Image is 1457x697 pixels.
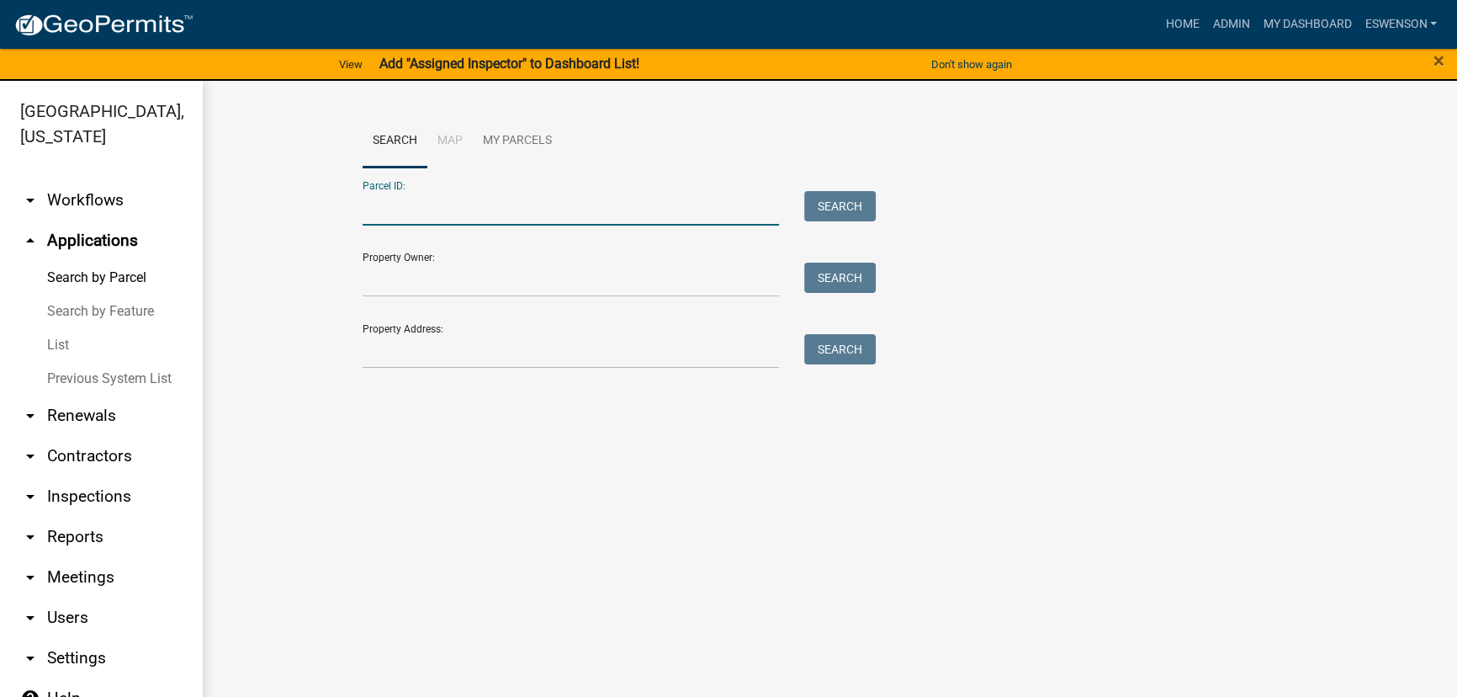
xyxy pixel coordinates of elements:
[20,527,40,547] i: arrow_drop_down
[804,191,876,221] button: Search
[1256,8,1358,40] a: My Dashboard
[1358,8,1444,40] a: eswenson
[363,114,427,168] a: Search
[379,56,639,72] strong: Add "Assigned Inspector" to Dashboard List!
[20,648,40,668] i: arrow_drop_down
[20,487,40,507] i: arrow_drop_down
[20,446,40,466] i: arrow_drop_down
[1158,8,1205,40] a: Home
[473,114,562,168] a: My Parcels
[20,567,40,588] i: arrow_drop_down
[804,263,876,293] button: Search
[20,190,40,210] i: arrow_drop_down
[925,51,1019,78] button: Don't show again
[20,608,40,628] i: arrow_drop_down
[20,231,40,251] i: arrow_drop_up
[332,51,369,78] a: View
[20,406,40,426] i: arrow_drop_down
[1205,8,1256,40] a: Admin
[1433,49,1444,72] span: ×
[804,334,876,364] button: Search
[1433,51,1444,71] button: Close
